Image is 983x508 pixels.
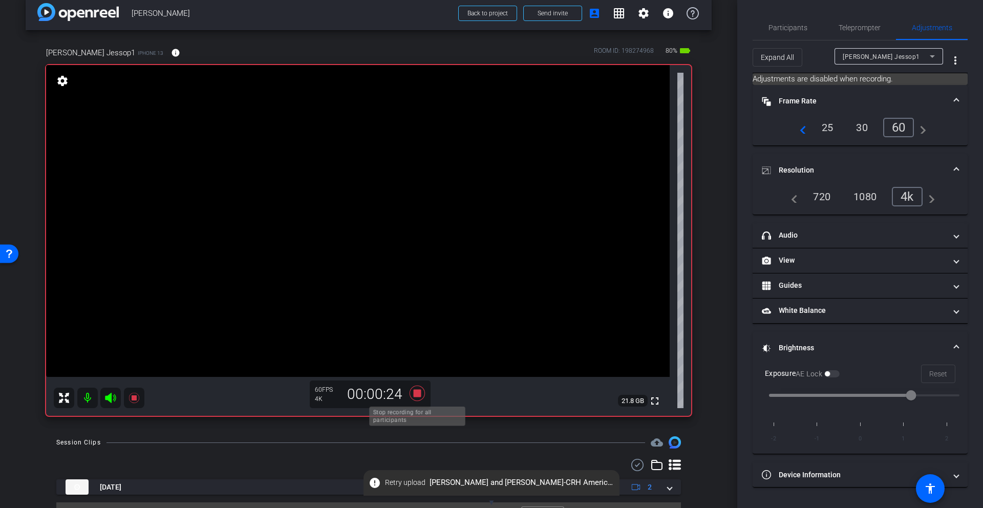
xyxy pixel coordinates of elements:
[785,190,798,203] mat-icon: navigate_before
[458,6,517,21] button: Back to project
[914,121,926,134] mat-icon: navigate_next
[943,48,968,73] button: More Options for Adjustments Panel
[753,154,968,187] mat-expansion-panel-header: Resolution
[762,165,946,176] mat-panel-title: Resolution
[618,395,648,407] span: 21.8 GB
[753,332,968,365] mat-expansion-panel-header: Brightness
[594,46,654,61] div: ROOM ID: 198274968
[488,498,496,507] span: ▼
[762,470,946,480] mat-panel-title: Device Information
[467,10,508,17] span: Back to project
[753,273,968,298] mat-expansion-panel-header: Guides
[762,343,946,353] mat-panel-title: Brightness
[385,477,425,488] span: Retry upload
[762,255,946,266] mat-panel-title: View
[762,280,946,291] mat-panel-title: Guides
[340,386,409,403] div: 00:00:24
[322,386,333,393] span: FPS
[765,368,840,379] div: Exposure
[662,7,674,19] mat-icon: info
[651,436,663,449] span: Destinations for your clips
[753,118,968,145] div: Frame Rate
[839,24,881,31] span: Teleprompter
[753,365,968,454] div: Brightness
[895,432,912,446] span: 1
[753,299,968,323] mat-expansion-panel-header: White Balance
[366,407,468,427] div: Stop recording for all participants
[651,436,663,449] mat-icon: cloud_upload
[794,121,806,134] mat-icon: navigate_before
[538,9,568,17] span: Send invite
[753,462,968,487] mat-expansion-panel-header: Device Information
[613,7,625,19] mat-icon: grid_on
[762,305,946,316] mat-panel-title: White Balance
[796,369,824,379] label: AE Lock
[315,386,340,394] div: 60
[923,190,935,203] mat-icon: navigate_next
[912,24,952,31] span: Adjustments
[37,3,119,21] img: app-logo
[56,479,681,495] mat-expansion-panel-header: thumb-nail[DATE]Recording2
[523,6,582,21] button: Send invite
[369,477,381,489] mat-icon: error
[637,7,650,19] mat-icon: settings
[315,395,340,403] div: 4K
[669,436,681,449] img: Session clips
[843,53,920,60] span: [PERSON_NAME] Jessop1
[679,45,691,57] mat-icon: battery_std
[765,432,782,446] span: -2
[768,24,807,31] span: Participants
[132,3,452,24] span: [PERSON_NAME]
[938,432,955,446] span: 2
[762,230,946,241] mat-panel-title: Audio
[648,482,652,493] span: 2
[753,248,968,273] mat-expansion-panel-header: View
[762,96,946,107] mat-panel-title: Frame Rate
[100,482,121,493] span: [DATE]
[753,85,968,118] mat-expansion-panel-header: Frame Rate
[588,7,601,19] mat-icon: account_box
[753,73,968,85] mat-card: Adjustments are disabled when recording.
[664,43,679,59] span: 80%
[55,75,70,87] mat-icon: settings
[56,437,101,448] div: Session Clips
[949,54,961,67] mat-icon: more_vert
[753,187,968,215] div: Resolution
[753,48,802,67] button: Expand All
[808,432,826,446] span: -1
[138,49,163,57] span: iPhone 13
[364,474,619,492] span: [PERSON_NAME] and [PERSON_NAME]-CRH Americas Materials, Inc.-2025-05-12_11-30-42-363-2.webm
[761,48,794,67] span: Expand All
[171,48,180,57] mat-icon: info
[649,395,661,407] mat-icon: fullscreen
[66,479,89,495] img: thumb-nail
[753,223,968,248] mat-expansion-panel-header: Audio
[851,432,869,446] span: 0
[46,47,135,58] span: [PERSON_NAME] Jessop1
[924,482,936,495] mat-icon: accessibility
